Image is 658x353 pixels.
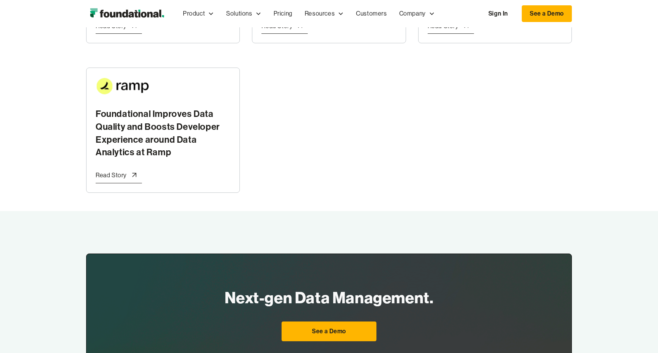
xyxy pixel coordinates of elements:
[481,6,516,22] a: Sign In
[268,1,299,26] a: Pricing
[86,6,168,21] img: Foundational Logo
[96,107,230,158] div: Foundational Improves Data Quality and Boosts Developer Experience around Data Analytics at Ramp
[282,321,376,341] a: See a Demo
[96,170,127,180] div: Read Story
[305,9,335,19] div: Resources
[226,9,252,19] div: Solutions
[86,6,168,21] a: home
[350,1,393,26] a: Customers
[393,1,441,26] div: Company
[299,1,350,26] div: Resources
[399,9,426,19] div: Company
[183,9,205,19] div: Product
[220,1,267,26] div: Solutions
[177,1,220,26] div: Product
[225,286,434,309] h2: Next-gen Data Management.
[522,5,572,22] a: See a Demo
[86,68,240,192] a: Foundational Improves Data Quality and Boosts Developer Experience around Data Analytics at RampR...
[521,265,658,353] iframe: Chat Widget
